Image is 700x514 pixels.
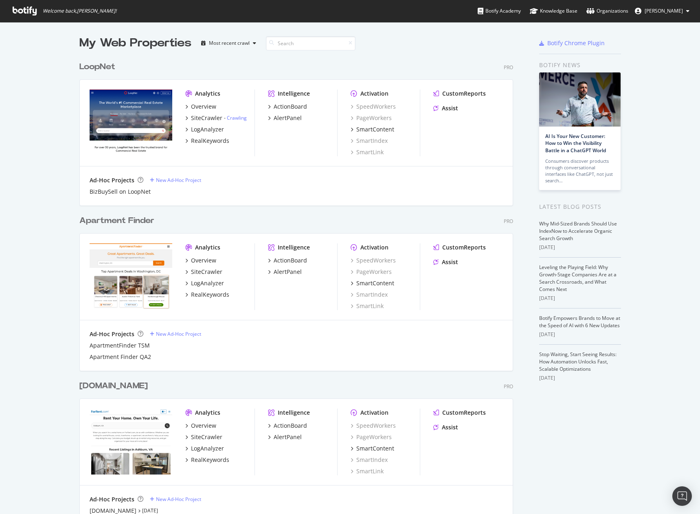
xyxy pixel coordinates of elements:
[198,37,259,50] button: Most recent crawl
[433,90,486,98] a: CustomReports
[351,256,396,265] a: SpeedWorkers
[539,331,621,338] div: [DATE]
[442,104,458,112] div: Assist
[185,137,229,145] a: RealKeywords
[433,258,458,266] a: Assist
[185,268,222,276] a: SiteCrawler
[539,374,621,382] div: [DATE]
[90,409,172,475] img: forrent.com
[360,243,388,252] div: Activation
[191,456,229,464] div: RealKeywords
[191,125,224,133] div: LogAnalyzer
[43,8,116,14] span: Welcome back, [PERSON_NAME] !
[442,258,458,266] div: Assist
[351,302,384,310] div: SmartLink
[442,409,486,417] div: CustomReports
[79,215,154,227] div: Apartment Finder
[90,90,172,155] img: loopnet.com
[539,39,605,47] a: Botify Chrome Plugin
[191,444,224,453] div: LogAnalyzer
[191,268,222,276] div: SiteCrawler
[185,444,224,453] a: LogAnalyzer
[142,507,158,514] a: [DATE]
[351,422,396,430] a: SpeedWorkers
[351,114,392,122] a: PageWorkers
[586,7,628,15] div: Organizations
[539,295,621,302] div: [DATE]
[79,215,158,227] a: Apartment Finder
[191,103,216,111] div: Overview
[195,90,220,98] div: Analytics
[672,486,692,506] div: Open Intercom Messenger
[268,256,307,265] a: ActionBoard
[227,114,247,121] a: Crawling
[433,104,458,112] a: Assist
[90,188,151,196] div: BizBuySell on LoopNet
[504,383,513,390] div: Pro
[539,351,617,372] a: Stop Waiting, Start Seeing Results: How Automation Unlocks Fast, Scalable Optimizations
[351,125,394,133] a: SmartContent
[274,114,302,122] div: AlertPanel
[504,64,513,71] div: Pro
[191,279,224,287] div: LogAnalyzer
[442,423,458,431] div: Assist
[356,125,394,133] div: SmartContent
[191,422,216,430] div: Overview
[185,433,222,441] a: SiteCrawler
[90,353,151,361] a: Apartment Finder QA2
[90,495,134,503] div: Ad-Hoc Projects
[191,291,229,299] div: RealKeywords
[478,7,521,15] div: Botify Academy
[356,444,394,453] div: SmartContent
[90,341,150,350] div: ApartmentFinder TSM
[191,256,216,265] div: Overview
[628,4,696,17] button: [PERSON_NAME]
[185,114,247,122] a: SiteCrawler- Crawling
[278,90,310,98] div: Intelligence
[191,433,222,441] div: SiteCrawler
[504,218,513,225] div: Pro
[268,422,307,430] a: ActionBoard
[195,243,220,252] div: Analytics
[185,456,229,464] a: RealKeywords
[351,137,388,145] a: SmartIndex
[351,268,392,276] div: PageWorkers
[274,433,302,441] div: AlertPanel
[266,36,355,50] input: Search
[539,220,617,242] a: Why Mid-Sized Brands Should Use IndexNow to Accelerate Organic Search Growth
[433,243,486,252] a: CustomReports
[539,202,621,211] div: Latest Blog Posts
[351,444,394,453] a: SmartContent
[150,496,201,503] a: New Ad-Hoc Project
[191,114,222,122] div: SiteCrawler
[90,176,134,184] div: Ad-Hoc Projects
[185,291,229,299] a: RealKeywords
[433,409,486,417] a: CustomReports
[351,103,396,111] a: SpeedWorkers
[79,61,115,73] div: LoopNet
[268,103,307,111] a: ActionBoard
[185,103,216,111] a: Overview
[79,380,148,392] div: [DOMAIN_NAME]
[530,7,577,15] div: Knowledge Base
[268,268,302,276] a: AlertPanel
[539,244,621,251] div: [DATE]
[351,467,384,475] div: SmartLink
[351,148,384,156] a: SmartLink
[79,380,151,392] a: [DOMAIN_NAME]
[156,177,201,184] div: New Ad-Hoc Project
[278,243,310,252] div: Intelligence
[195,409,220,417] div: Analytics
[185,422,216,430] a: Overview
[150,177,201,184] a: New Ad-Hoc Project
[90,243,172,309] img: apartmentfinder.com
[268,433,302,441] a: AlertPanel
[433,423,458,431] a: Assist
